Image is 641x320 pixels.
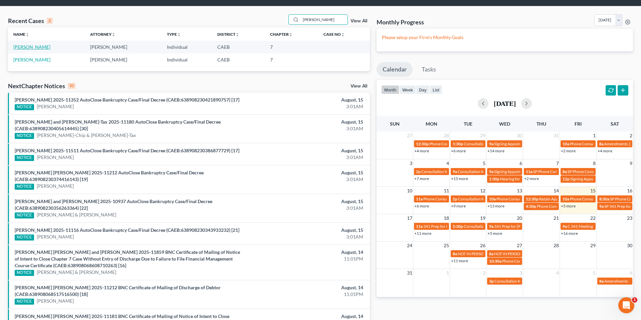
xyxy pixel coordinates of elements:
[496,196,569,201] span: Phone Consultation for [PERSON_NAME]
[629,132,633,140] span: 2
[451,176,468,181] a: +15 more
[251,205,363,211] div: 3:01AM
[524,176,539,181] a: +2 more
[526,204,536,209] span: 4:30p
[618,297,634,313] iframe: Intercom live chat
[494,100,516,107] h2: [DATE]
[453,224,463,229] span: 5:30p
[487,203,504,208] a: +13 more
[479,187,486,195] span: 12
[453,196,457,201] span: 2p
[519,159,523,167] span: 6
[416,141,429,146] span: 12:30p
[15,270,34,276] div: NOTICE
[15,155,34,161] div: NOTICE
[251,103,363,110] div: 3:01AM
[489,176,499,181] span: 1:30p
[414,231,431,236] a: +11 more
[399,85,416,94] button: week
[599,196,609,201] span: 8:30a
[453,169,457,174] span: 9a
[451,203,466,208] a: +9 more
[575,121,582,127] span: Fri
[423,196,496,201] span: Phone Consultation for [PERSON_NAME]
[482,159,486,167] span: 5
[37,183,74,189] a: [PERSON_NAME]
[37,233,74,240] a: [PERSON_NAME]
[494,279,574,284] span: Consultation for [PERSON_NAME], Inaudible
[429,141,534,146] span: Phone Consultation for [PERSON_NAME] [PERSON_NAME]
[15,198,212,211] a: [PERSON_NAME] and [PERSON_NAME] 2025-10937 AutoClose Bankruptcy Case/Final Decree (CAEB:638908230...
[451,148,466,153] a: +6 more
[265,53,318,66] td: 7
[289,33,293,37] i: unfold_more
[479,214,486,222] span: 19
[112,33,116,37] i: unfold_more
[162,41,212,53] td: Individual
[453,251,457,256] span: 8a
[414,203,429,208] a: +6 more
[251,169,363,176] div: August, 15
[167,32,181,37] a: Typeunfold_more
[516,214,523,222] span: 20
[15,119,221,131] a: [PERSON_NAME] and [PERSON_NAME]-Tax 2025-11180 AutoClose Bankruptcy Case/Final Decree (CAEB:63890...
[251,284,363,291] div: August, 14
[553,132,560,140] span: 31
[251,227,363,233] div: August, 15
[416,169,421,174] span: 2p
[15,170,204,182] a: [PERSON_NAME] [PERSON_NAME] 2025-11212 AutoClose Bankruptcy Case/Final Decree (CAEB:6389082303744...
[406,187,413,195] span: 10
[446,159,450,167] span: 4
[426,121,437,127] span: Mon
[629,269,633,277] span: 6
[162,53,212,66] td: Individual
[561,231,578,236] a: +16 more
[251,119,363,125] div: August, 15
[377,18,424,26] h3: Monthly Progress
[381,85,399,94] button: month
[464,224,605,229] span: Consultation for [GEOGRAPHIC_DATA][PERSON_NAME][GEOGRAPHIC_DATA]
[85,41,162,53] td: [PERSON_NAME]
[416,224,423,229] span: 11a
[489,224,493,229] span: 9a
[15,227,239,233] a: [PERSON_NAME] 2025-11116 AutoClose Bankruptcy Case/Final Decree (CAEB:638908230343933232) [21]
[599,141,604,146] span: 8a
[25,33,29,37] i: unfold_more
[479,132,486,140] span: 29
[489,251,493,256] span: 8a
[500,176,552,181] span: Hearing for [PERSON_NAME]
[406,242,413,250] span: 24
[599,279,604,284] span: 8a
[443,132,450,140] span: 28
[443,187,450,195] span: 11
[251,97,363,103] div: August, 15
[15,299,34,305] div: NOTICE
[611,121,619,127] span: Sat
[592,132,596,140] span: 1
[626,242,633,250] span: 30
[489,141,493,146] span: 9a
[377,62,413,77] a: Calendar
[626,214,633,222] span: 23
[15,97,239,103] a: [PERSON_NAME] 2025-11352 AutoClose Bankruptcy Case/Final Decree (CAEB:638908230421890757) [17]
[563,169,567,174] span: 8a
[502,259,575,264] span: Phone Consultation for [PERSON_NAME]
[489,279,494,284] span: 3p
[489,169,493,174] span: 9a
[37,154,74,161] a: [PERSON_NAME]
[479,242,486,250] span: 26
[13,32,29,37] a: Nameunfold_more
[590,187,596,195] span: 15
[251,313,363,320] div: August, 14
[37,103,74,110] a: [PERSON_NAME]
[446,269,450,277] span: 1
[251,291,363,298] div: 11:01PM
[421,169,482,174] span: Consultation for [PERSON_NAME]
[37,132,136,139] a: [PERSON_NAME]-Chip & [PERSON_NAME]-Tax
[251,249,363,256] div: August, 14
[13,44,50,50] a: [PERSON_NAME]
[430,85,442,94] button: list
[553,214,560,222] span: 21
[451,258,468,263] a: +11 more
[416,196,423,201] span: 11a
